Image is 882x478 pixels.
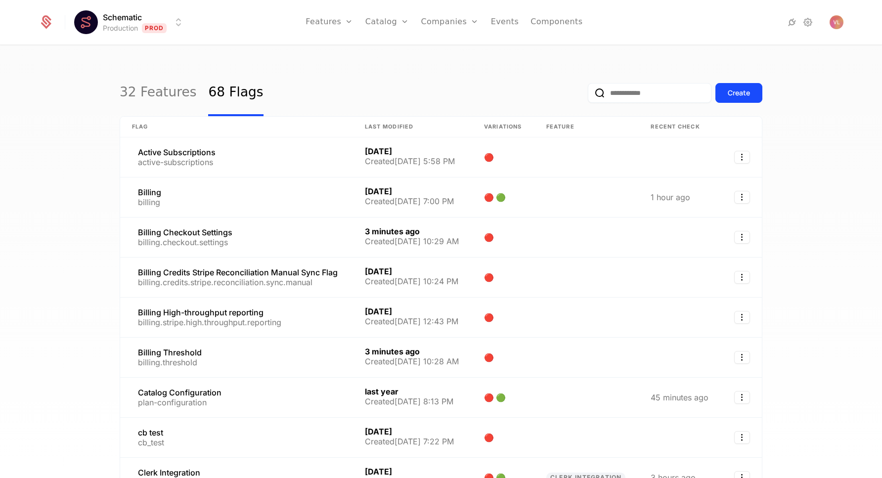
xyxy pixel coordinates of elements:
[534,117,639,137] th: Feature
[734,271,750,284] button: Select action
[74,10,98,34] img: Schematic
[734,391,750,404] button: Select action
[734,311,750,324] button: Select action
[734,231,750,244] button: Select action
[472,117,534,137] th: Variations
[103,11,142,23] span: Schematic
[830,15,843,29] img: Vlad Len
[734,191,750,204] button: Select action
[715,83,762,103] button: Create
[728,88,750,98] div: Create
[103,23,138,33] div: Production
[208,70,263,116] a: 68 Flags
[734,431,750,444] button: Select action
[142,23,167,33] span: Prod
[353,117,472,137] th: Last Modified
[830,15,843,29] button: Open user button
[120,70,196,116] a: 32 Features
[786,16,798,28] a: Integrations
[734,351,750,364] button: Select action
[734,151,750,164] button: Select action
[802,16,814,28] a: Settings
[639,117,721,137] th: Recent check
[120,117,353,137] th: Flag
[77,11,185,33] button: Select environment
